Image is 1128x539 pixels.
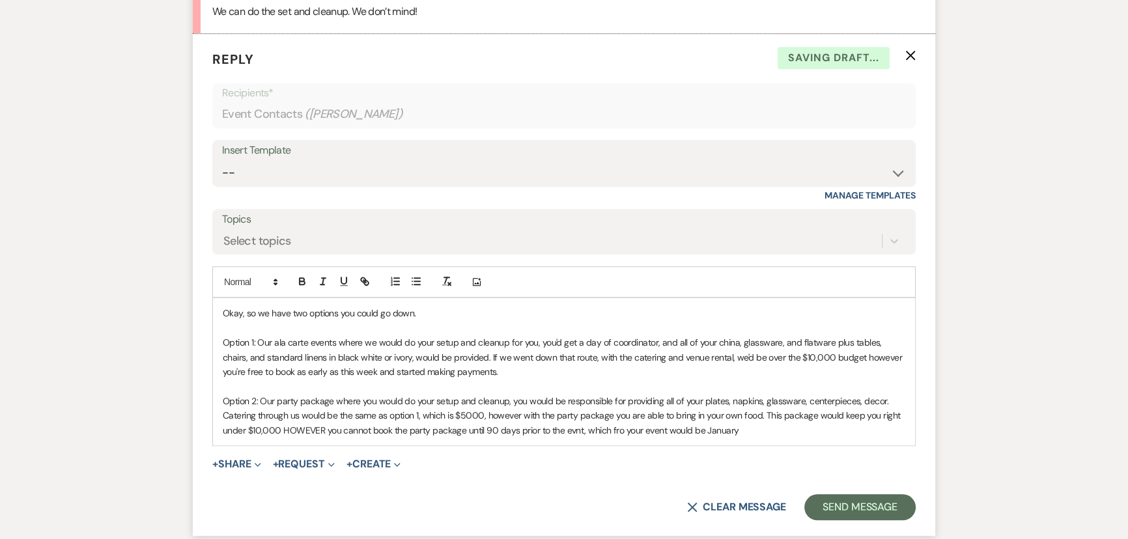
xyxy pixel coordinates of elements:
p: We can do the set and cleanup. We don’t mind! [212,3,916,20]
p: Option 1: Our ala carte events where we would do your setup and cleanup for you, you'd get a day ... [223,335,905,379]
p: Recipients* [222,85,906,102]
a: Manage Templates [825,189,916,201]
button: Create [346,459,401,469]
span: + [273,459,279,469]
button: Share [212,459,261,469]
span: Reply [212,51,254,68]
span: Saving draft... [778,47,890,69]
span: + [346,459,352,469]
p: Okay, so we have two options you could go down. [223,306,905,320]
span: ( [PERSON_NAME] ) [305,105,402,123]
button: Request [273,459,335,469]
span: + [212,459,218,469]
label: Topics [222,210,906,229]
button: Send Message [804,494,916,520]
div: Event Contacts [222,102,906,127]
button: Clear message [687,502,786,512]
div: Insert Template [222,141,906,160]
div: Select topics [223,232,291,250]
p: Option 2: Our party package where you would do your setup and cleanup, you would be responsible f... [223,394,905,437]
